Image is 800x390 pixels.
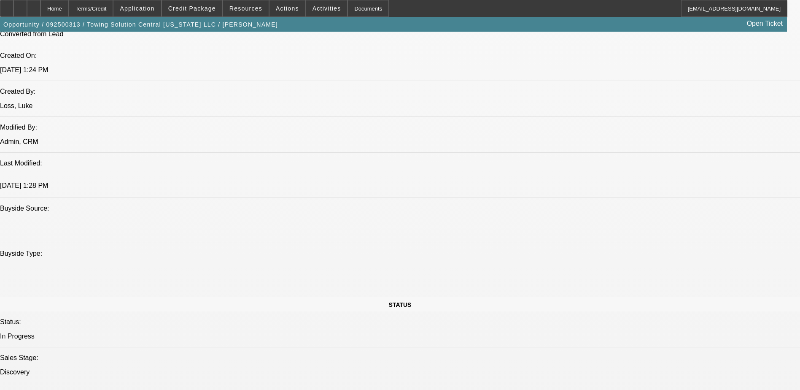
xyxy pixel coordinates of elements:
[3,21,278,28] span: Opportunity / 092500313 / Towing Solution Central [US_STATE] LLC / [PERSON_NAME]
[389,301,412,308] span: STATUS
[168,5,216,12] span: Credit Package
[113,0,161,16] button: Application
[229,5,262,12] span: Resources
[223,0,269,16] button: Resources
[269,0,305,16] button: Actions
[120,5,154,12] span: Application
[162,0,222,16] button: Credit Package
[743,16,786,31] a: Open Ticket
[306,0,347,16] button: Activities
[312,5,341,12] span: Activities
[276,5,299,12] span: Actions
